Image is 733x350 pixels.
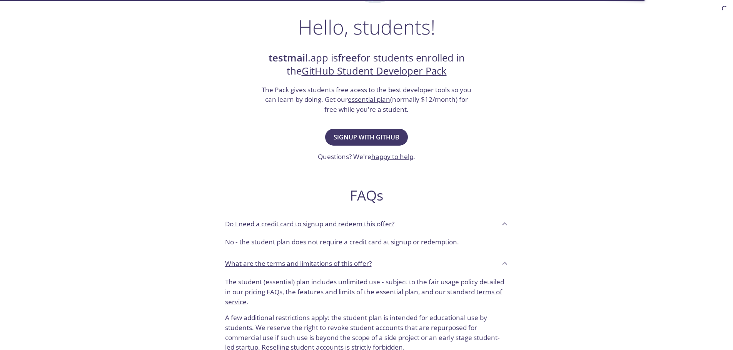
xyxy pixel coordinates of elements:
h3: Questions? We're . [318,152,415,162]
strong: free [338,51,357,65]
a: essential plan [348,95,390,104]
strong: testmail [269,51,308,65]
div: Do I need a credit card to signup and redeem this offer? [219,213,514,234]
h1: Hello, students! [298,15,435,38]
h3: The Pack gives students free acess to the best developer tools so you can learn by doing. Get our... [261,85,473,114]
p: The student (essential) plan includes unlimited use - subject to the fair usage policy detailed i... [225,277,508,307]
h2: .app is for students enrolled in the [261,51,473,78]
a: pricing FAQs [245,287,282,296]
button: Signup with GitHub [325,129,408,146]
a: GitHub Student Developer Pack [302,64,447,78]
span: Signup with GitHub [334,132,399,143]
p: What are the terms and limitations of this offer? [225,259,372,269]
p: No - the student plan does not require a credit card at signup or redemption. [225,237,508,247]
a: terms of service [225,287,502,306]
p: Do I need a credit card to signup and redeem this offer? [225,219,394,229]
div: What are the terms and limitations of this offer? [219,253,514,274]
a: happy to help [371,152,413,161]
div: Do I need a credit card to signup and redeem this offer? [219,234,514,253]
h2: FAQs [219,187,514,204]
